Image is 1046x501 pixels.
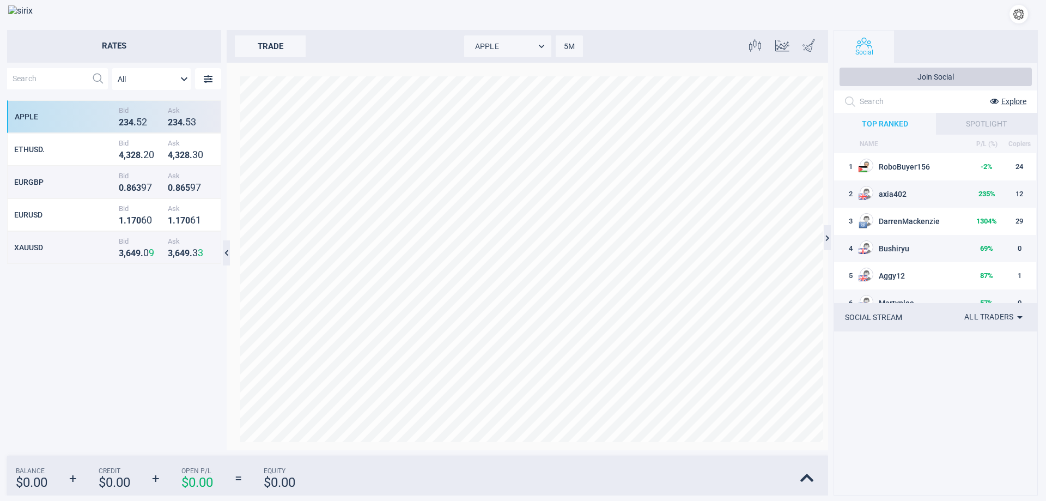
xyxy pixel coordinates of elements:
button: Explore [982,93,1026,110]
span: Bid [119,139,162,147]
strong: 3 [191,116,196,128]
span: Social [855,49,873,56]
td: DarrenMackenzie [859,208,971,235]
strong: 2 [142,116,147,128]
span: Join Social [917,73,954,81]
strong: 3 [136,183,141,193]
img: GB flag [859,303,867,309]
strong: 6 [180,183,185,193]
span: Ask [168,106,211,114]
td: Bushiryu [859,235,971,262]
tr: 2US flagaxia402235%12 [834,180,1036,208]
tr: 5GB flagAggy1287%1 [834,262,1036,289]
div: APPLE [15,112,116,121]
td: Aggy12 [859,262,971,289]
strong: 6 [190,214,196,226]
strong: $ 0.00 [264,475,295,490]
h2: Rates [7,30,221,63]
strong: 3 [192,247,198,258]
strong: 2 [180,150,185,160]
strong: + [152,471,160,486]
strong: -2 % [981,162,993,171]
img: US flag [859,248,867,254]
strong: 69 % [980,244,993,252]
img: PS flag [859,166,867,172]
th: NAME [859,135,971,153]
strong: 235 % [978,190,995,198]
tr: 1PS flagRoboBuyer156-2%24 [834,153,1036,180]
span: Bid [119,172,162,180]
strong: 4 [178,117,183,128]
strong: 8 [126,183,131,193]
strong: 1304 % [976,217,997,225]
strong: . [133,117,136,128]
strong: 57 % [980,299,993,307]
strong: 8 [175,183,180,193]
td: 0 [1003,235,1036,262]
div: SOCIAL STREAM [845,313,902,322]
strong: 3 [198,247,203,258]
strong: 2 [168,117,173,128]
td: 12 [1003,180,1036,208]
strong: 3 [173,117,178,128]
strong: 1 [126,215,131,226]
td: 2 [834,180,859,208]
strong: 6 [175,248,180,258]
tr: 6GB flagMartynlee57%0 [834,289,1036,317]
strong: 1 [175,215,180,226]
strong: 9 [185,248,190,258]
strong: , [124,150,126,160]
strong: 0 [136,215,141,226]
span: Equity [264,467,295,475]
span: Ask [168,172,211,180]
strong: . [124,183,126,193]
strong: 3 [175,150,180,160]
img: EU flag [859,221,867,230]
div: XAUUSD [14,243,116,252]
div: All [112,68,191,90]
span: Ask [168,237,211,245]
strong: 3 [124,117,129,128]
strong: 9 [190,182,196,193]
div: EURUSD [14,210,116,219]
strong: 5 [185,116,191,128]
strong: = [235,471,242,486]
span: Explore [1001,97,1026,106]
span: Ask [168,139,211,147]
strong: 3 [126,150,131,160]
span: Bid [119,106,162,114]
strong: 87 % [980,271,993,280]
strong: 4 [168,150,173,160]
span: Ask [168,204,211,213]
strong: 1 [196,214,201,226]
td: 29 [1003,208,1036,235]
strong: 4 [180,248,185,258]
div: grid [7,100,221,450]
span: Balance [16,467,47,475]
td: 1 [834,153,859,180]
input: Search [860,93,954,110]
strong: . [190,150,192,160]
div: ETHUSD. [14,145,116,154]
strong: . [183,117,185,128]
strong: 2 [119,117,124,128]
strong: 0 [185,215,190,226]
strong: 0 [149,149,154,160]
strong: 9 [136,248,141,258]
div: TOP RANKED [834,113,936,135]
strong: $ 0.00 [99,475,130,490]
strong: 5 [136,116,142,128]
strong: 1 [168,215,173,226]
td: 24 [1003,153,1036,180]
strong: $ 0.00 [16,475,47,490]
strong: 1 [119,215,124,226]
th: Copiers [1003,135,1036,153]
strong: 8 [185,150,190,160]
input: Search [7,68,87,89]
td: 0 [1003,289,1036,317]
span: Open P/L [181,467,213,475]
div: EURGBP [14,178,116,186]
span: Bid [119,204,162,213]
strong: 0 [168,183,173,193]
div: APPLE [464,35,551,57]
